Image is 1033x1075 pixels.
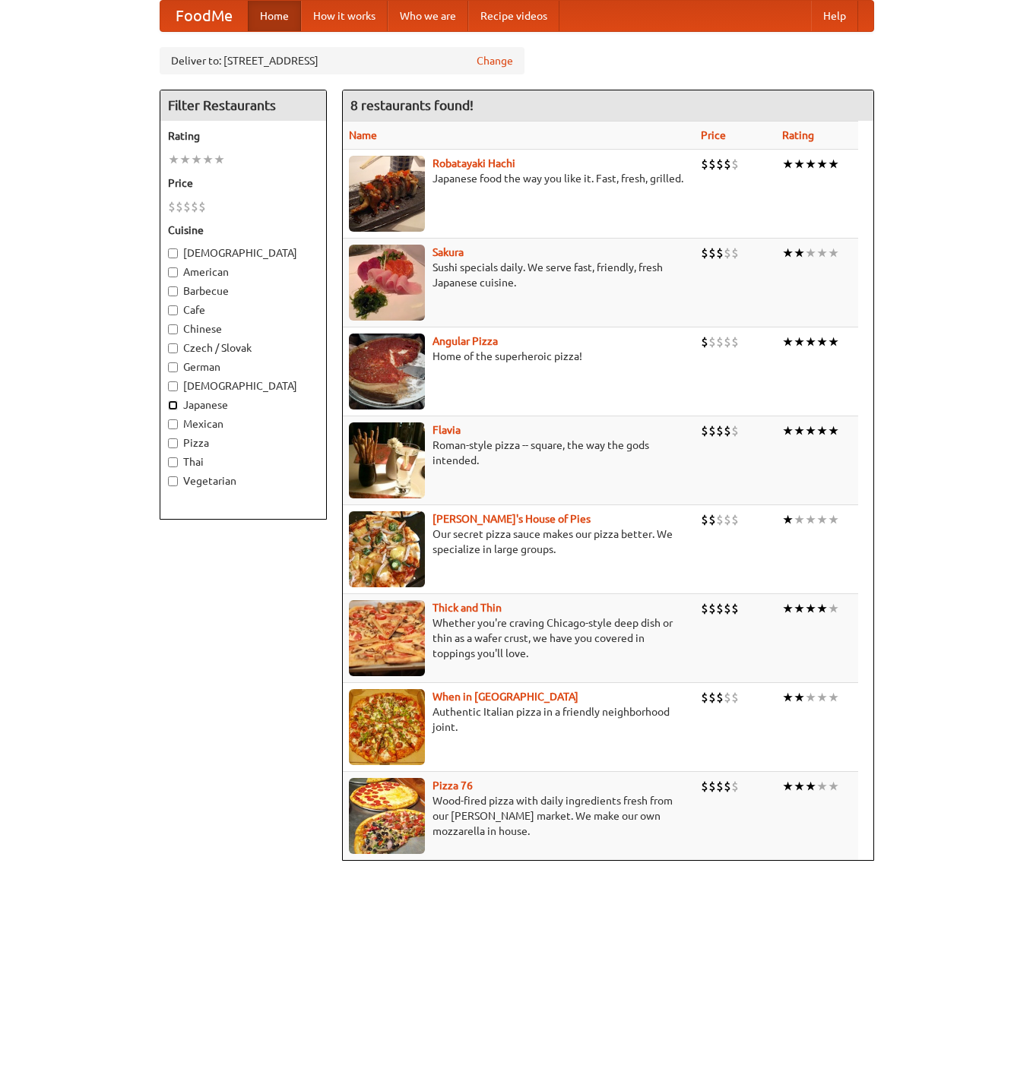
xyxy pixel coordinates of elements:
li: $ [716,689,724,706]
li: ★ [794,600,805,617]
li: ★ [828,778,839,795]
li: ★ [828,334,839,350]
a: Help [811,1,858,31]
input: [DEMOGRAPHIC_DATA] [168,248,178,258]
a: Sakura [433,246,464,258]
input: Japanese [168,400,178,410]
p: Authentic Italian pizza in a friendly neighborhood joint. [349,704,689,735]
b: [PERSON_NAME]'s House of Pies [433,513,591,525]
li: $ [708,422,716,439]
li: $ [731,511,739,528]
li: $ [731,600,739,617]
li: $ [708,511,716,528]
li: $ [731,334,739,350]
a: Thick and Thin [433,602,502,614]
p: Whether you're craving Chicago-style deep dish or thin as a wafer crust, we have you covered in t... [349,615,689,661]
input: [DEMOGRAPHIC_DATA] [168,381,178,391]
li: ★ [794,778,805,795]
li: $ [731,778,739,795]
input: Czech / Slovak [168,343,178,353]
li: $ [724,245,731,261]
li: ★ [794,689,805,706]
p: Our secret pizza sauce makes our pizza better. We specialize in large groups. [349,526,689,557]
li: $ [716,511,724,528]
label: American [168,264,318,280]
li: ★ [782,689,794,706]
li: ★ [816,600,828,617]
li: ★ [816,422,828,439]
li: $ [708,156,716,172]
li: ★ [805,334,816,350]
li: $ [708,334,716,350]
li: ★ [816,778,828,795]
h4: Filter Restaurants [160,90,326,121]
input: Thai [168,457,178,467]
li: $ [731,422,739,439]
li: $ [701,422,708,439]
li: $ [708,600,716,617]
a: Recipe videos [468,1,559,31]
li: $ [701,511,708,528]
li: $ [724,689,731,706]
b: When in [GEOGRAPHIC_DATA] [433,691,578,703]
li: ★ [828,422,839,439]
li: ★ [214,151,225,168]
li: ★ [782,511,794,528]
li: $ [701,778,708,795]
li: $ [724,600,731,617]
li: $ [183,198,191,215]
p: Roman-style pizza -- square, the way the gods intended. [349,438,689,468]
input: American [168,267,178,277]
li: $ [731,156,739,172]
input: Mexican [168,419,178,429]
a: Pizza 76 [433,779,473,792]
li: ★ [202,151,214,168]
b: Angular Pizza [433,335,498,347]
li: $ [701,689,708,706]
li: $ [701,245,708,261]
li: ★ [828,689,839,706]
input: Pizza [168,438,178,448]
li: ★ [828,156,839,172]
li: $ [724,511,731,528]
img: wheninrome.jpg [349,689,425,765]
li: ★ [828,245,839,261]
a: Home [248,1,301,31]
li: ★ [794,334,805,350]
li: $ [724,422,731,439]
li: $ [724,778,731,795]
li: ★ [816,334,828,350]
label: Pizza [168,435,318,451]
a: FoodMe [160,1,248,31]
li: $ [701,600,708,617]
h5: Cuisine [168,223,318,238]
label: [DEMOGRAPHIC_DATA] [168,378,318,394]
img: luigis.jpg [349,511,425,587]
a: Who we are [388,1,468,31]
li: ★ [794,245,805,261]
p: Home of the superheroic pizza! [349,349,689,364]
li: $ [716,778,724,795]
li: ★ [816,689,828,706]
li: $ [708,245,716,261]
img: sakura.jpg [349,245,425,321]
label: Japanese [168,397,318,413]
input: Vegetarian [168,476,178,486]
label: Vegetarian [168,473,318,488]
li: ★ [805,689,816,706]
li: ★ [805,245,816,261]
label: Chinese [168,321,318,337]
li: ★ [794,422,805,439]
img: angular.jpg [349,334,425,409]
li: ★ [805,156,816,172]
li: $ [708,778,716,795]
li: $ [168,198,176,215]
li: $ [701,334,708,350]
a: How it works [301,1,388,31]
li: ★ [805,778,816,795]
label: Czech / Slovak [168,340,318,356]
a: Rating [782,129,814,141]
p: Wood-fired pizza with daily ingredients fresh from our [PERSON_NAME] market. We make our own mozz... [349,793,689,839]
